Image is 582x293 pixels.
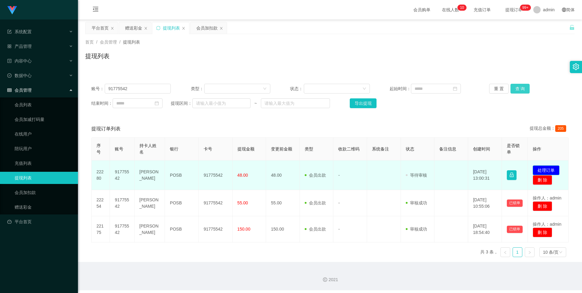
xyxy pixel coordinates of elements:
[92,161,110,190] td: 22280
[7,30,12,34] i: 图标: form
[406,227,427,231] span: 审核成功
[533,146,541,151] span: 操作
[533,201,552,211] button: 删 除
[237,173,248,178] span: 48.00
[406,173,427,178] span: 等待审核
[15,172,73,184] a: 提现列表
[305,200,326,205] span: 会员出款
[110,26,114,30] i: 图标: close
[338,200,340,205] span: -
[85,51,110,61] h1: 提现列表
[525,247,535,257] li: 下一页
[271,146,292,151] span: 变更前金额
[543,248,559,257] div: 10 条/页
[7,6,17,15] img: logo.9652507e.png
[460,5,462,11] p: 1
[165,161,199,190] td: POSB
[266,161,300,190] td: 48.00
[338,227,340,231] span: -
[528,251,531,254] i: 图标: right
[170,146,178,151] span: 银行
[468,190,502,216] td: [DATE] 10:55:06
[507,226,523,233] button: 已锁单
[338,173,340,178] span: -
[96,143,101,154] span: 序号
[105,84,171,94] input: 请输入
[7,44,12,48] i: 图标: appstore-o
[338,146,359,151] span: 收款二维码
[502,8,525,12] span: 提现订单
[350,98,377,108] button: 导出提现
[573,63,579,70] i: 图标: setting
[266,190,300,216] td: 55.00
[15,143,73,155] a: 陪玩用户
[533,228,552,237] button: 删 除
[500,247,510,257] li: 上一页
[263,87,267,91] i: 图标: down
[119,40,121,44] span: /
[555,125,566,132] span: 205
[100,40,117,44] span: 会员管理
[468,161,502,190] td: [DATE] 13:00:31
[135,161,165,190] td: [PERSON_NAME]
[439,146,456,151] span: 备注信息
[139,143,156,154] span: 持卡人姓名
[156,26,160,30] i: 图标: sync
[196,22,218,34] div: 会员加扣款
[15,99,73,111] a: 会员列表
[125,22,142,34] div: 赠送彩金
[305,173,326,178] span: 会员出款
[165,190,199,216] td: POSB
[305,146,313,151] span: 类型
[144,26,148,30] i: 图标: close
[163,22,180,34] div: 提现列表
[110,161,134,190] td: 91775542
[237,227,251,231] span: 150.00
[468,216,502,242] td: [DATE] 18:54:40
[165,216,199,242] td: POSB
[533,175,552,185] button: 删 除
[520,5,531,11] sup: 1162
[123,40,140,44] span: 提现列表
[390,86,411,92] span: 起始时间：
[182,26,185,30] i: 图标: close
[110,190,134,216] td: 91775542
[266,216,300,242] td: 150.00
[406,200,427,205] span: 审核成功
[453,86,457,91] i: 图标: calendar
[507,170,517,180] button: 图标: lock
[7,29,32,34] span: 系统配置
[559,250,563,255] i: 图标: down
[290,86,304,92] span: 状态：
[473,146,490,151] span: 创建时间
[507,199,523,207] button: 已锁单
[237,146,254,151] span: 提现金额
[91,100,113,107] span: 结束时间：
[92,216,110,242] td: 22175
[204,146,212,151] span: 卡号
[251,100,261,107] span: ~
[503,251,507,254] i: 图标: left
[199,216,233,242] td: 91775542
[513,247,522,257] li: 1
[458,5,466,11] sup: 10
[372,146,389,151] span: 系统备注
[323,277,327,282] i: 图标: copyright
[305,227,326,231] span: 会员出款
[562,8,566,12] i: 图标: global
[85,0,106,20] i: 图标: menu-fold
[92,22,109,34] div: 平台首页
[219,26,223,30] i: 图标: close
[199,161,233,190] td: 91775542
[439,8,462,12] span: 在线人数
[7,73,32,78] span: 数据中心
[406,146,414,151] span: 状态
[462,5,464,11] p: 0
[199,190,233,216] td: 91775542
[91,125,121,132] span: 提现订单列表
[135,216,165,242] td: [PERSON_NAME]
[510,84,530,94] button: 查 询
[110,216,134,242] td: 91775542
[15,201,73,213] a: 赠送彩金
[363,87,366,91] i: 图标: down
